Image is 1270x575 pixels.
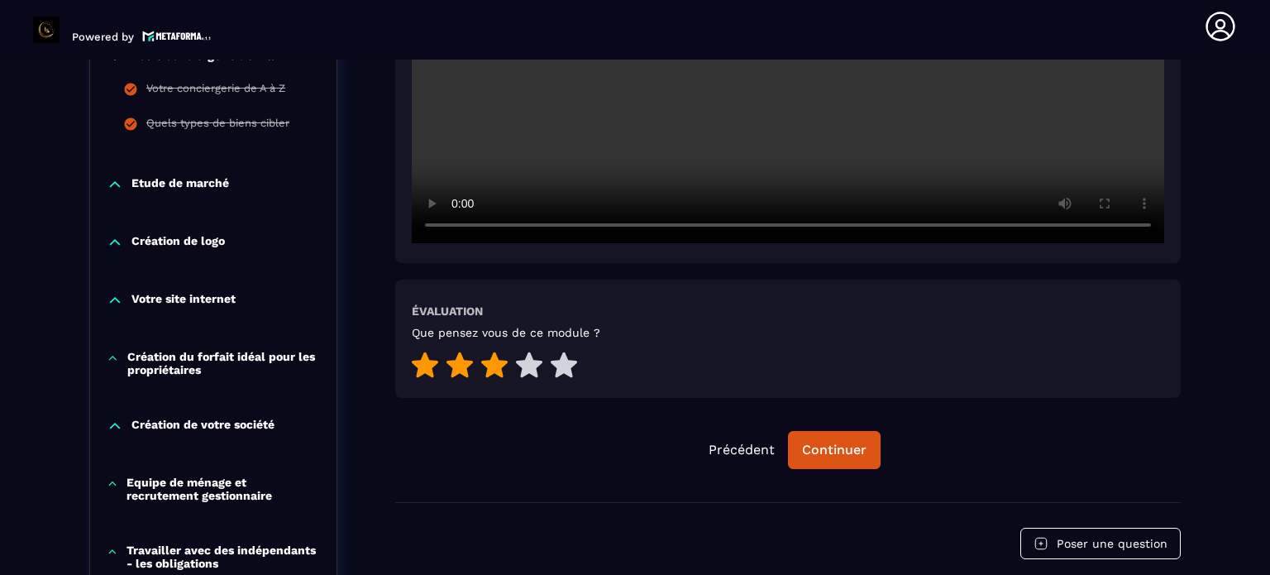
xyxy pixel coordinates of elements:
[412,326,600,339] h5: Que pensez vous de ce module ?
[146,117,289,135] div: Quels types de biens cibler
[127,544,320,570] p: Travailler avec des indépendants - les obligations
[802,442,867,458] div: Continuer
[788,431,881,469] button: Continuer
[1020,528,1181,559] button: Poser une question
[72,31,134,43] p: Powered by
[142,29,212,43] img: logo
[695,432,788,468] button: Précédent
[146,82,285,100] div: Votre conciergerie de A à Z
[131,234,225,251] p: Création de logo
[131,176,229,193] p: Etude de marché
[131,292,236,309] p: Votre site internet
[33,17,60,43] img: logo-branding
[412,304,483,318] h6: Évaluation
[127,350,320,376] p: Création du forfait idéal pour les propriétaires
[131,418,275,434] p: Création de votre société
[127,476,320,502] p: Equipe de ménage et recrutement gestionnaire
